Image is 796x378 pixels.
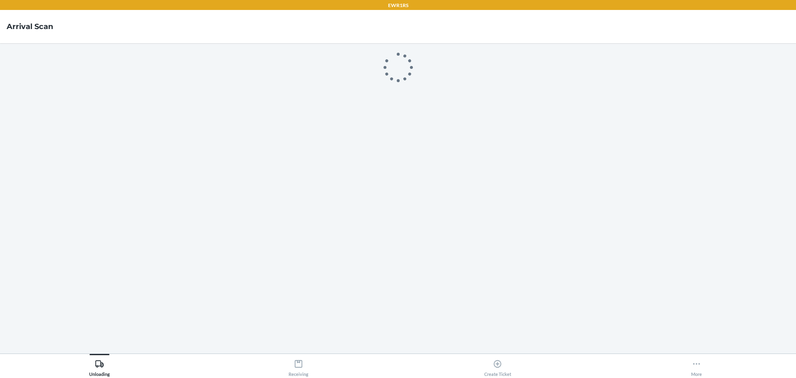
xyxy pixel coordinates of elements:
button: More [597,354,796,377]
button: Create Ticket [398,354,597,377]
div: Receiving [289,356,308,377]
button: Receiving [199,354,398,377]
div: Unloading [89,356,110,377]
div: Create Ticket [484,356,511,377]
h4: Arrival Scan [7,21,53,32]
p: EWR1RS [388,2,408,9]
div: More [691,356,702,377]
